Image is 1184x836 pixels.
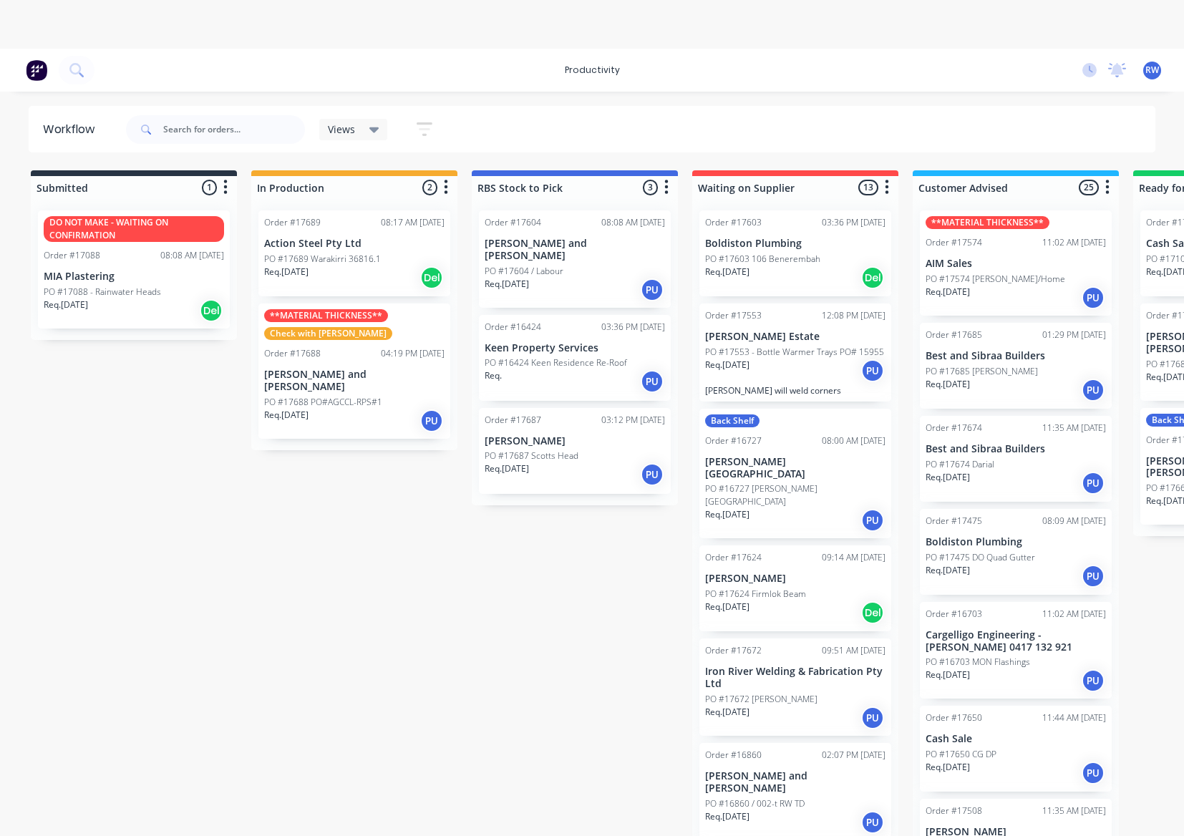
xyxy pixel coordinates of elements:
[420,409,443,432] div: PU
[705,666,885,690] p: Iron River Welding & Fabrication Pty Ltd
[920,602,1112,699] div: Order #1670311:02 AM [DATE]Cargelligo Engineering - [PERSON_NAME] 0417 132 921PO #16703 MON Flash...
[705,253,820,266] p: PO #17603 106 Benerembah
[926,669,970,681] p: Req. [DATE]
[264,347,321,360] div: Order #17688
[485,238,665,262] p: [PERSON_NAME] and [PERSON_NAME]
[861,266,884,289] div: Del
[926,258,1106,270] p: AIM Sales
[699,303,891,402] div: Order #1755312:08 PM [DATE][PERSON_NAME] EstatePO #17553 - Bottle Warmer Trays PO# 15955Req.[DATE...
[926,805,982,817] div: Order #17508
[861,811,884,834] div: PU
[926,329,982,341] div: Order #17685
[163,115,305,144] input: Search for orders...
[1082,762,1105,784] div: PU
[926,422,982,434] div: Order #17674
[1082,472,1105,495] div: PU
[479,210,671,308] div: Order #1760408:08 AM [DATE][PERSON_NAME] and [PERSON_NAME]PO #17604 / LabourReq.[DATE]PU
[641,463,664,486] div: PU
[258,210,450,296] div: Order #1768908:17 AM [DATE]Action Steel Pty LtdPO #17689 Warakirri 36816.1Req.[DATE]Del
[926,733,1106,745] p: Cash Sale
[44,286,161,298] p: PO #17088 - Rainwater Heads
[822,434,885,447] div: 08:00 AM [DATE]
[1082,669,1105,692] div: PU
[1145,64,1159,77] span: RW
[926,236,982,249] div: Order #17574
[381,347,445,360] div: 04:19 PM [DATE]
[264,396,382,409] p: PO #17688 PO#AGCCL-RPS#1
[43,121,102,138] div: Workflow
[601,414,665,427] div: 03:12 PM [DATE]
[44,298,88,311] p: Req. [DATE]
[705,238,885,250] p: Boldiston Plumbing
[26,59,47,81] img: Factory
[485,265,563,278] p: PO #17604 / Labour
[705,644,762,657] div: Order #17672
[264,253,381,266] p: PO #17689 Warakirri 36816.1
[641,278,664,301] div: PU
[264,238,445,250] p: Action Steel Pty Ltd
[926,365,1038,378] p: PO #17685 [PERSON_NAME]
[1082,286,1105,309] div: PU
[705,331,885,343] p: [PERSON_NAME] Estate
[264,409,309,422] p: Req. [DATE]
[705,588,806,601] p: PO #17624 Firmlok Beam
[926,761,970,774] p: Req. [DATE]
[264,327,392,340] div: Check with [PERSON_NAME]
[926,748,996,761] p: PO #17650 CG DP
[705,749,762,762] div: Order #16860
[44,271,224,283] p: MIA Plastering
[705,216,762,229] div: Order #17603
[822,309,885,322] div: 12:08 PM [DATE]
[1135,787,1170,822] iframe: Intercom live chat
[485,449,578,462] p: PO #17687 Scotts Head
[926,711,982,724] div: Order #17650
[926,216,1049,229] div: **MATERIAL THICKNESS**
[920,323,1112,409] div: Order #1768501:29 PM [DATE]Best and Sibraa BuildersPO #17685 [PERSON_NAME]Req.[DATE]PU
[44,249,100,262] div: Order #17088
[861,601,884,624] div: Del
[160,249,224,262] div: 08:08 AM [DATE]
[601,216,665,229] div: 08:08 AM [DATE]
[926,458,994,471] p: PO #17674 Darial
[926,273,1065,286] p: PO #17574 [PERSON_NAME]/Home
[926,551,1035,564] p: PO #17475 DO Quad Gutter
[485,435,665,447] p: [PERSON_NAME]
[601,321,665,334] div: 03:36 PM [DATE]
[822,551,885,564] div: 09:14 AM [DATE]
[1082,565,1105,588] div: PU
[705,508,749,521] p: Req. [DATE]
[705,601,749,613] p: Req. [DATE]
[328,122,355,137] span: Views
[926,471,970,484] p: Req. [DATE]
[44,216,224,242] div: DO NOT MAKE - WAITING ON CONFIRMATION
[705,706,749,719] p: Req. [DATE]
[558,59,627,81] div: productivity
[926,378,970,391] p: Req. [DATE]
[200,299,223,322] div: Del
[1042,422,1106,434] div: 11:35 AM [DATE]
[699,545,891,631] div: Order #1762409:14 AM [DATE][PERSON_NAME]PO #17624 Firmlok BeamReq.[DATE]Del
[920,509,1112,595] div: Order #1747508:09 AM [DATE]Boldiston PlumbingPO #17475 DO Quad GutterReq.[DATE]PU
[861,509,884,532] div: PU
[705,346,884,359] p: PO #17553 - Bottle Warmer Trays PO# 15955
[1042,608,1106,621] div: 11:02 AM [DATE]
[485,414,541,427] div: Order #17687
[822,216,885,229] div: 03:36 PM [DATE]
[1042,329,1106,341] div: 01:29 PM [DATE]
[705,797,805,810] p: PO #16860 / 002-t RW TD
[699,409,891,539] div: Back ShelfOrder #1672708:00 AM [DATE][PERSON_NAME][GEOGRAPHIC_DATA]PO #16727 [PERSON_NAME][GEOGRA...
[705,770,885,794] p: [PERSON_NAME] and [PERSON_NAME]
[705,309,762,322] div: Order #17553
[705,385,885,396] p: [PERSON_NAME] will weld corners
[861,359,884,382] div: PU
[926,629,1106,653] p: Cargelligo Engineering - [PERSON_NAME] 0417 132 921
[926,536,1106,548] p: Boldiston Plumbing
[822,749,885,762] div: 02:07 PM [DATE]
[485,356,627,369] p: PO #16424 Keen Residence Re-Roof
[920,210,1112,316] div: **MATERIAL THICKNESS**Order #1757411:02 AM [DATE]AIM SalesPO #17574 [PERSON_NAME]/HomeReq.[DATE]PU
[926,515,982,528] div: Order #17475
[705,266,749,278] p: Req. [DATE]
[1082,379,1105,402] div: PU
[381,216,445,229] div: 08:17 AM [DATE]
[485,321,541,334] div: Order #16424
